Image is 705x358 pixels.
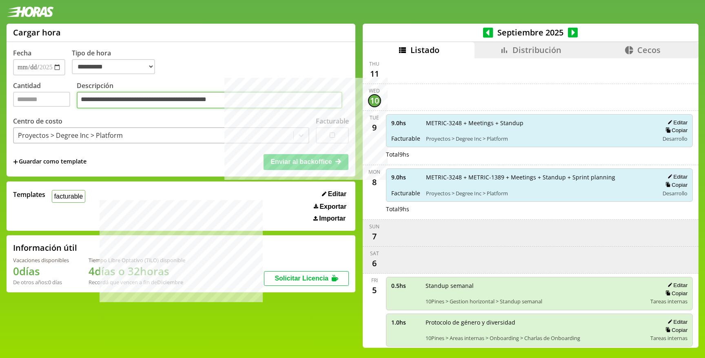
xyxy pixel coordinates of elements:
div: Thu [369,60,379,67]
span: Proyectos > Degree Inc > Platform [426,135,654,142]
div: Sun [369,223,379,230]
div: Proyectos > Degree Inc > Platform [18,131,123,140]
span: 9.0 hs [391,119,420,127]
div: Tiempo Libre Optativo (TiLO) disponible [89,256,185,264]
label: Tipo de hora [72,49,162,75]
select: Tipo de hora [72,59,155,74]
span: Desarrollo [663,190,687,197]
span: Desarrollo [663,135,687,142]
span: Septiembre 2025 [493,27,568,38]
span: Solicitar Licencia [275,275,328,282]
div: Sat [370,250,379,257]
span: 9.0 hs [391,173,420,181]
div: 11 [368,67,381,80]
span: Facturable [391,189,420,197]
div: Wed [369,87,380,94]
span: + [13,157,18,166]
div: scrollable content [363,58,698,347]
div: Total 9 hs [386,150,693,158]
span: Exportar [319,203,346,210]
button: Editar [665,318,687,325]
h1: 4 días o 32 horas [89,264,185,278]
div: Mon [368,168,380,175]
div: 8 [368,175,381,188]
input: Cantidad [13,92,70,107]
div: 6 [368,257,381,270]
img: logotipo [7,7,54,17]
button: Solicitar Licencia [264,271,349,286]
span: Editar [328,190,346,198]
button: Editar [319,190,349,198]
span: 10Pines > Gestion horizontal > Standup semanal [426,298,645,305]
span: METRIC-3248 + Meetings + Standup [426,119,654,127]
button: Exportar [311,203,349,211]
h1: Cargar hora [13,27,61,38]
span: Importar [319,215,346,222]
div: Tue [370,114,379,121]
span: Cecos [637,44,661,55]
button: Enviar al backoffice [264,154,348,170]
span: Standup semanal [426,282,645,289]
button: Editar [665,173,687,180]
span: 1.0 hs [391,318,420,326]
span: Listado [410,44,439,55]
label: Descripción [77,81,349,111]
span: Facturable [391,135,420,142]
span: Templates [13,190,45,199]
span: Protocolo de género y diversidad [426,318,645,326]
span: Distribución [512,44,561,55]
label: Cantidad [13,81,77,111]
span: 10Pines > Areas internas > Onboarding > Charlas de Onboarding [426,334,645,342]
textarea: Descripción [77,92,342,109]
label: Fecha [13,49,31,57]
b: Diciembre [157,278,183,286]
div: 5 [368,284,381,297]
div: Vacaciones disponibles [13,256,69,264]
button: Editar [665,282,687,289]
button: Copiar [663,290,687,297]
div: Recordá que vencen a fin de [89,278,185,286]
span: Tareas internas [650,334,687,342]
h1: 0 días [13,264,69,278]
div: De otros años: 0 días [13,278,69,286]
button: Editar [665,119,687,126]
span: Enviar al backoffice [270,158,332,165]
span: Proyectos > Degree Inc > Platform [426,190,654,197]
label: Facturable [316,117,349,126]
div: 10 [368,94,381,107]
div: 9 [368,121,381,134]
label: Centro de costo [13,117,62,126]
button: Copiar [663,327,687,334]
span: +Guardar como template [13,157,86,166]
div: Total 9 hs [386,205,693,213]
button: facturable [52,190,85,203]
button: Copiar [663,127,687,134]
span: METRIC-3248 + METRIC-1389 + Meetings + Standup + Sprint planning [426,173,654,181]
h2: Información útil [13,242,77,253]
button: Copiar [663,181,687,188]
div: Fri [371,277,378,284]
span: 0.5 hs [391,282,420,289]
div: 7 [368,230,381,243]
span: Tareas internas [650,298,687,305]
